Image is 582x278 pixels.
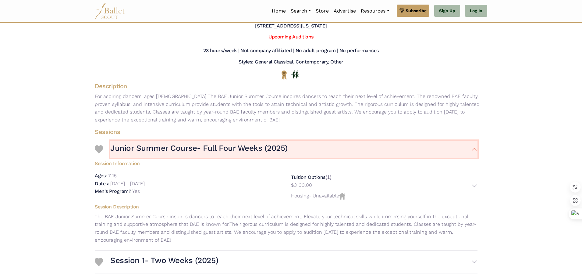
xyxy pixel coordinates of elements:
[203,48,239,54] h5: 23 hours/week |
[110,253,477,271] button: Session 1- Two Weeks (2025)
[90,92,492,124] p: For aspiring dancers, ages [DEMOGRAPHIC_DATA] The BAE Junior Summer Course inspires dancers to re...
[95,173,107,179] h5: Ages:
[90,204,482,210] h5: Session Description
[288,5,313,17] a: Search
[291,174,325,180] h5: Tuition Options
[313,5,331,17] a: Store
[132,188,140,194] p: Yes
[291,192,477,200] p: - Unavailable
[90,213,482,244] p: The BAE Junior Summer Course inspires dancers to reach their next level of achievement. Elevate y...
[110,255,218,266] h3: Session 1- Two Weeks (2025)
[291,181,312,189] p: $3100.00
[268,34,313,40] a: Upcoming Auditions
[239,59,343,65] h5: Styles: General Classical, Contemporary, Other
[406,7,427,14] span: Subscribe
[110,181,145,186] p: [DATE] - [DATE]
[291,70,299,78] img: In Person
[95,188,131,194] h5: Men's Program?
[358,5,392,17] a: Resources
[90,158,482,167] h5: Session Information
[465,5,487,17] a: Log In
[434,5,460,17] a: Sign Up
[95,181,109,186] h5: Dates:
[296,48,338,54] h5: No adult program |
[291,173,477,190] div: (1)
[269,5,288,17] a: Home
[291,181,477,191] button: $3100.00
[331,5,358,17] a: Advertise
[399,7,404,14] img: gem.svg
[110,143,288,153] h3: Junior Summer Course- Full Four Weeks (2025)
[291,193,309,199] span: Housing
[90,128,482,136] h4: Sessions
[110,141,477,158] button: Junior Summer Course- Full Four Weeks (2025)
[95,258,103,266] img: Heart
[240,48,294,54] h5: Not company affiliated |
[339,48,379,54] h5: No performances
[108,173,117,179] p: 7-15
[339,193,345,200] img: Housing Unvailable
[95,145,103,153] img: Heart
[280,70,288,80] img: National
[397,5,429,17] a: Subscribe
[255,23,327,29] h5: [STREET_ADDRESS][US_STATE]
[90,82,492,90] h4: Description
